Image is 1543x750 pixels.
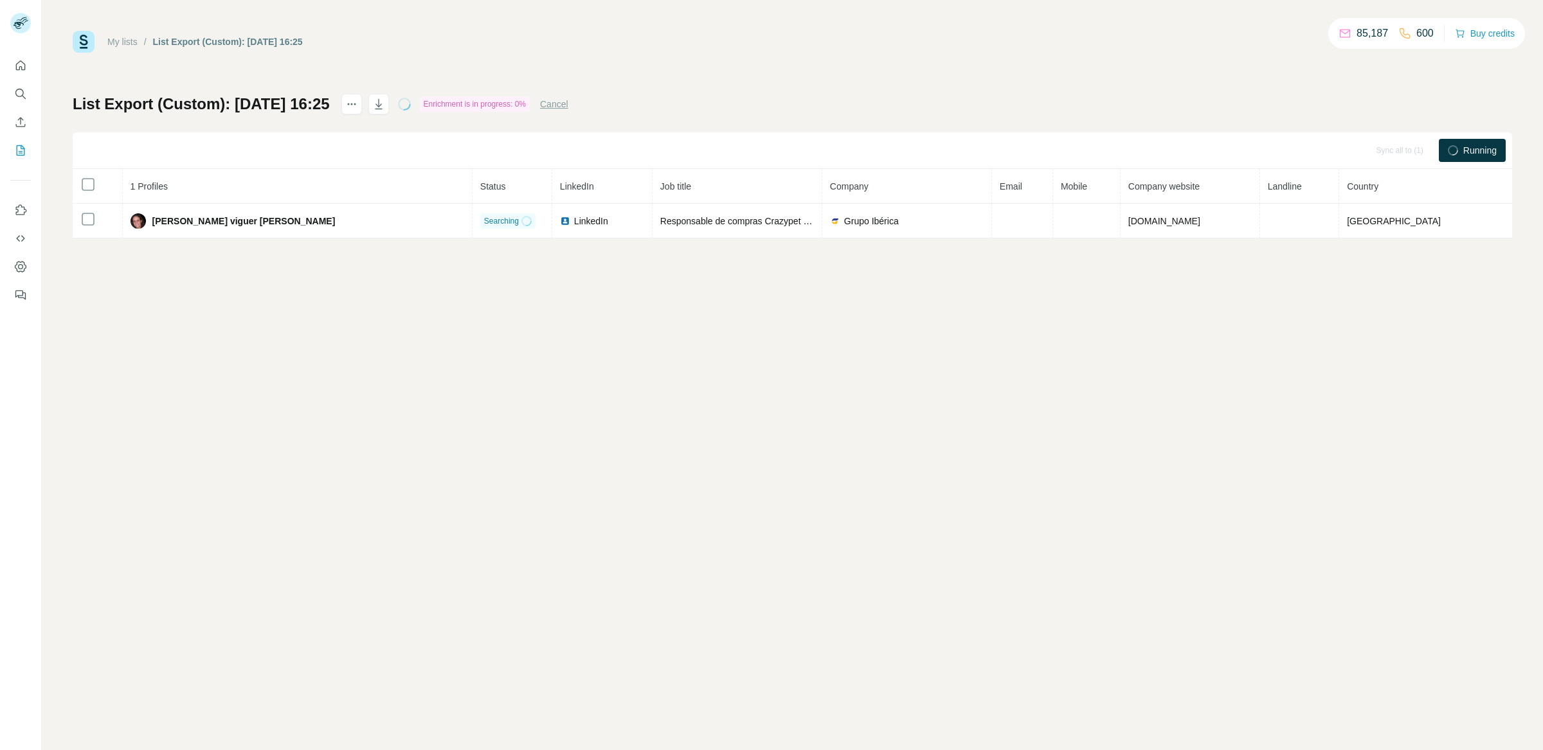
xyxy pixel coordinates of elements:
a: My lists [107,37,138,47]
span: Email [1000,181,1022,192]
span: [DOMAIN_NAME] [1128,216,1200,226]
span: Country [1347,181,1378,192]
button: Enrich CSV [10,111,31,134]
button: Buy credits [1455,24,1515,42]
img: LinkedIn logo [560,216,570,226]
span: Searching [484,215,519,227]
span: Grupo Ibérica [844,215,899,228]
span: [PERSON_NAME] viguer [PERSON_NAME] [152,215,336,228]
span: 1 Profiles [131,181,168,192]
span: Company [830,181,869,192]
div: List Export (Custom): [DATE] 16:25 [153,35,303,48]
span: Job title [660,181,691,192]
img: Avatar [131,213,146,229]
p: 600 [1416,26,1434,41]
div: Enrichment is in progress: 0% [420,96,530,112]
span: [GEOGRAPHIC_DATA] [1347,216,1441,226]
span: Mobile [1061,181,1087,192]
button: Use Surfe on LinkedIn [10,199,31,222]
span: LinkedIn [560,181,594,192]
button: Search [10,82,31,105]
button: Cancel [540,98,568,111]
button: Feedback [10,283,31,307]
span: Landline [1268,181,1302,192]
span: Responsable de compras Crazypet / Miscota / Petness [660,216,880,226]
span: Company website [1128,181,1200,192]
button: Quick start [10,54,31,77]
img: company-logo [830,216,840,226]
h1: List Export (Custom): [DATE] 16:25 [73,94,330,114]
button: actions [341,94,362,114]
button: Use Surfe API [10,227,31,250]
button: My lists [10,139,31,162]
button: Dashboard [10,255,31,278]
img: Surfe Logo [73,31,95,53]
span: Status [480,181,506,192]
span: LinkedIn [574,215,608,228]
li: / [144,35,147,48]
p: 85,187 [1357,26,1388,41]
span: Running [1463,144,1497,157]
